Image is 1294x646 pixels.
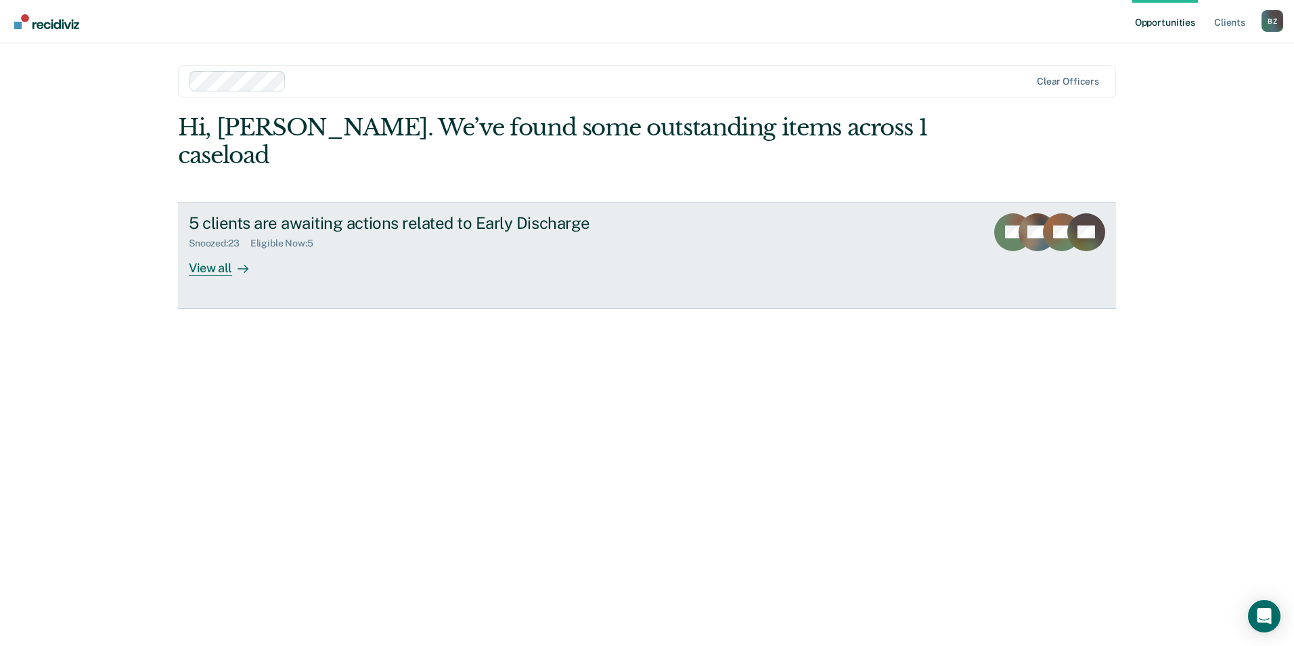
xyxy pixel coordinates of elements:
[189,249,265,276] div: View all
[14,14,79,29] img: Recidiviz
[1262,10,1283,32] button: Profile dropdown button
[178,114,929,169] div: Hi, [PERSON_NAME]. We’ve found some outstanding items across 1 caseload
[250,238,324,249] div: Eligible Now : 5
[178,202,1116,309] a: 5 clients are awaiting actions related to Early DischargeSnoozed:23Eligible Now:5View all
[189,238,250,249] div: Snoozed : 23
[1248,600,1280,632] div: Open Intercom Messenger
[1037,76,1099,87] div: Clear officers
[1262,10,1283,32] div: B Z
[189,213,664,233] div: 5 clients are awaiting actions related to Early Discharge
